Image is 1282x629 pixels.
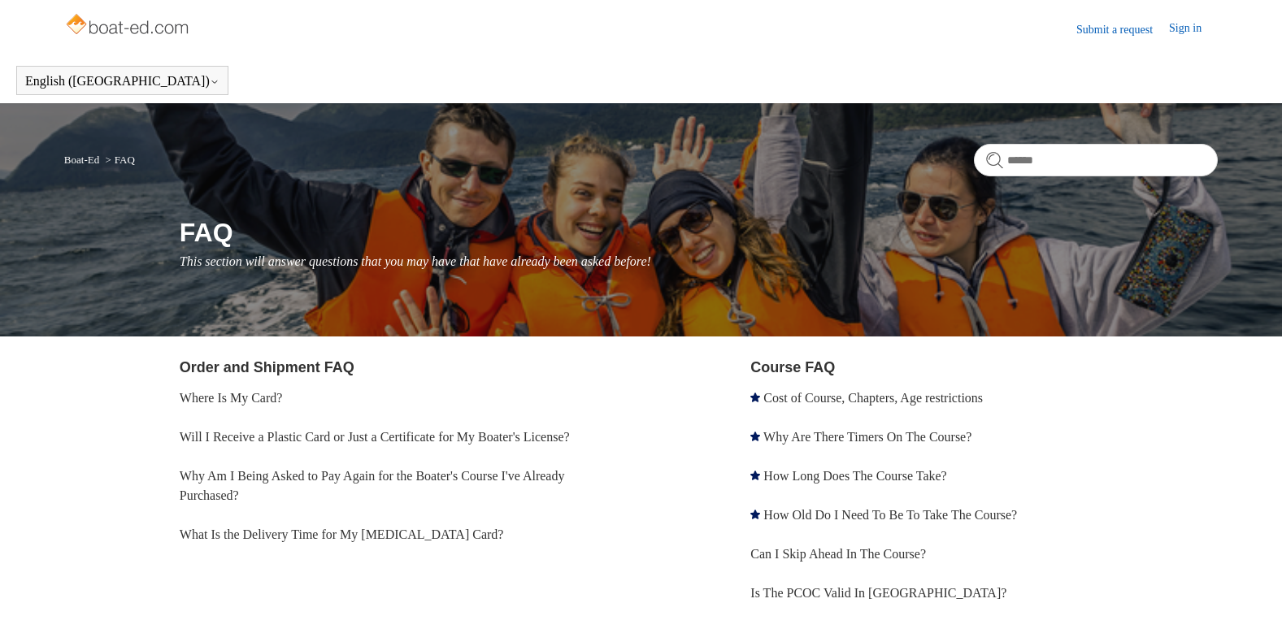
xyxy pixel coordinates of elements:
svg: Promoted article [750,393,760,402]
a: Where Is My Card? [180,391,283,405]
a: Cost of Course, Chapters, Age restrictions [763,391,983,405]
a: What Is the Delivery Time for My [MEDICAL_DATA] Card? [180,527,504,541]
a: Why Am I Being Asked to Pay Again for the Boater's Course I've Already Purchased? [180,469,565,502]
a: Course FAQ [750,359,835,375]
button: English ([GEOGRAPHIC_DATA]) [25,74,219,89]
a: Is The PCOC Valid In [GEOGRAPHIC_DATA]? [750,586,1006,600]
a: Can I Skip Ahead In The Course? [750,547,926,561]
a: Submit a request [1076,21,1169,38]
svg: Promoted article [750,471,760,480]
a: How Long Does The Course Take? [763,469,946,483]
a: Boat-Ed [64,154,99,166]
a: Will I Receive a Plastic Card or Just a Certificate for My Boater's License? [180,430,570,444]
a: Order and Shipment FAQ [180,359,354,375]
svg: Promoted article [750,510,760,519]
svg: Promoted article [750,432,760,441]
p: This section will answer questions that you may have that have already been asked before! [180,252,1218,271]
li: Boat-Ed [64,154,102,166]
a: Sign in [1169,20,1218,39]
h1: FAQ [180,213,1218,252]
li: FAQ [102,154,134,166]
img: Boat-Ed Help Center home page [64,10,193,42]
input: Search [974,144,1218,176]
div: Live chat [1228,575,1270,617]
a: How Old Do I Need To Be To Take The Course? [763,508,1017,522]
a: Why Are There Timers On The Course? [763,430,971,444]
